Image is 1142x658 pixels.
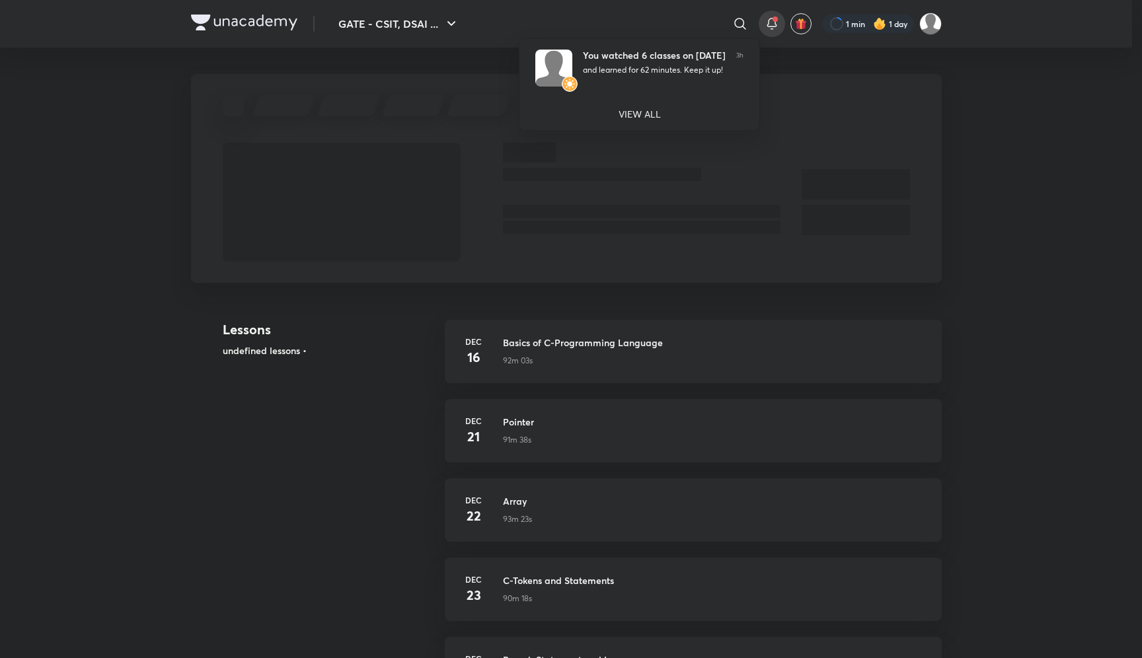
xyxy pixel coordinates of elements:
[619,107,661,121] p: VIEW ALL
[583,64,726,76] div: and learned for 62 minutes. Keep it up!
[535,50,572,87] img: Avatar
[736,50,743,87] span: 3h
[562,76,578,92] img: Avatar
[583,50,726,61] div: You watched 6 classes on [DATE]
[519,39,759,97] a: AvatarAvatarYou watched 6 classes on [DATE]and learned for 62 minutes. Keep it up!3h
